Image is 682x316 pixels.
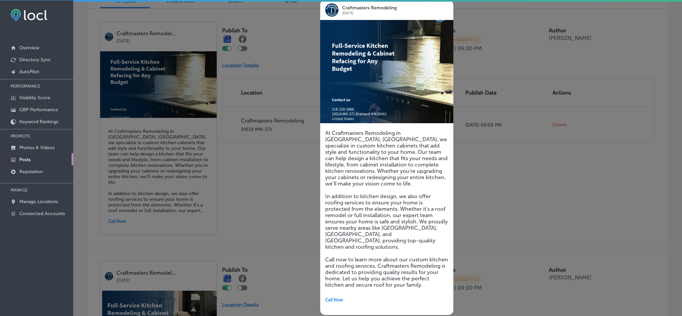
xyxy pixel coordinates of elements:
p: Directory Sync [19,57,51,63]
span: Call Now [325,297,343,302]
img: 82c4f23c-3a45-46c2-9a2b-c749fcdc2842Craftmasters-Remodeling-Brainerd-LakesCraftmasters-Remo.png [320,20,453,123]
p: Keyword Rankings [19,119,58,125]
h5: At Craftmasters Remodeling in [GEOGRAPHIC_DATA], [GEOGRAPHIC_DATA], we specialize in custom kitch... [325,130,448,288]
p: Manage Locations [19,199,58,204]
p: Craftmasters Remodeling [342,5,435,11]
p: Photos & Videos [19,145,55,151]
p: Connected Accounts [19,211,65,216]
p: [DATE] [342,11,435,16]
img: fda3e92497d09a02dc62c9cd864e3231.png [11,9,47,21]
p: GBP Performance [19,107,58,113]
p: Visibility Score [19,95,50,101]
p: Posts [19,157,31,162]
p: Reputation [19,169,43,174]
p: AutoPilot [19,69,39,75]
p: Overview [19,45,39,51]
img: logo [325,3,339,17]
